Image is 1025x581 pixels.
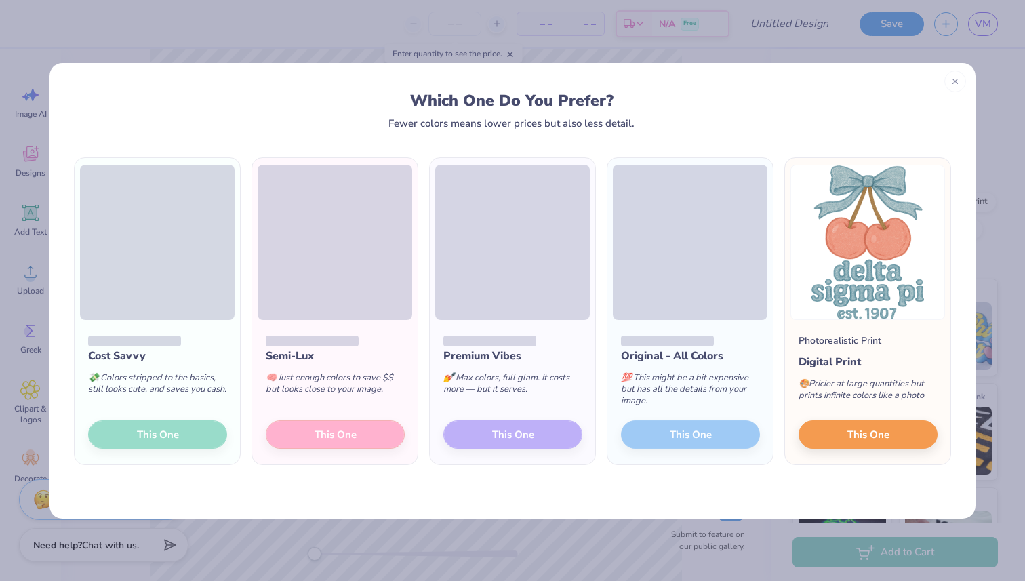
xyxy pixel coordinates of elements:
div: Just enough colors to save $$ but looks close to your image. [266,364,405,409]
button: This One [799,420,938,449]
span: 💸 [88,372,99,384]
div: Original - All Colors [621,348,760,364]
div: This might be a bit expensive but has all the details from your image. [621,364,760,420]
span: This One [847,426,889,442]
div: Semi-Lux [266,348,405,364]
div: Max colors, full glam. It costs more — but it serves. [443,364,582,409]
div: Cost Savvy [88,348,227,364]
span: 💯 [621,372,632,384]
div: Photorealistic Print [799,334,881,348]
div: Digital Print [799,354,938,370]
span: 💅 [443,372,454,384]
div: Colors stripped to the basics, still looks cute, and saves you cash. [88,364,227,409]
div: Fewer colors means lower prices but also less detail. [388,118,635,129]
img: Photorealistic preview [790,165,945,320]
div: Which One Do You Prefer? [87,92,938,110]
div: Premium Vibes [443,348,582,364]
span: 🎨 [799,378,809,390]
span: 🧠 [266,372,277,384]
div: Pricier at large quantities but prints infinite colors like a photo [799,370,938,415]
